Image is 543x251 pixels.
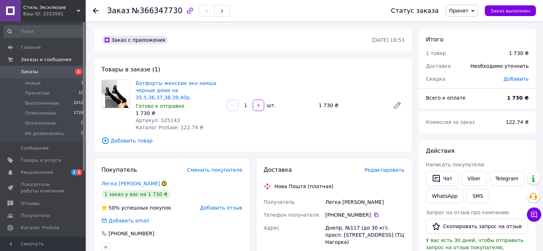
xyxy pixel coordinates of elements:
input: Поиск [4,25,84,38]
a: Viber [461,171,486,186]
div: Ваш ID: 3333591 [23,11,86,17]
span: Написать покупателю [426,162,484,167]
span: Готово к отправке [136,103,185,109]
a: Ботфорты женские эко-замша черные деми на 35.5,36,37,38,39,40р. [136,80,216,100]
span: Заказ выполнен [491,8,530,14]
span: Комиссия за заказ [426,119,475,125]
span: Покупатели [21,212,50,219]
span: 50% [109,205,120,211]
span: Добавить товар [101,137,404,145]
span: Показатели работы компании [21,181,66,194]
span: 2012 [74,100,84,106]
div: [PHONE_NUMBER] [108,230,155,237]
div: [PHONE_NUMBER] [325,211,404,219]
button: Чат с покупателем [527,207,541,222]
span: 2 [71,169,77,175]
a: WhatsApp [426,189,463,203]
div: Добавить email [108,217,150,224]
button: Скопировать запрос на отзыв [426,219,528,234]
div: 1 заказ у вас на 1 730 ₴ [101,190,171,199]
div: Вернуться назад [93,7,99,14]
span: Новые [25,80,41,86]
span: Итого [426,36,443,43]
div: Днепр, №117 (до 30 кг): просп. [STREET_ADDRESS] (ТЦ Нагорка) [324,221,406,249]
span: Запрос на отзыв про компанию [426,210,509,215]
span: Заказ [107,6,130,15]
span: Не дозвонились [25,130,64,137]
a: Легка [PERSON_NAME] [101,181,160,186]
span: Отмененные [25,110,56,116]
span: Адрес [264,225,280,231]
span: Выполненные [25,100,59,106]
span: Заказы и сообщения [21,56,71,63]
div: Добавить email [101,217,150,224]
a: Telegram [489,171,524,186]
span: Редактировать [364,167,404,173]
span: Действия [426,147,454,154]
span: Добавить [504,76,529,82]
span: Добавить отзыв [200,205,242,211]
span: Принят [449,8,468,14]
div: успешных покупок [101,204,171,211]
span: 1 [75,69,82,75]
div: 1 730 ₴ [316,100,387,110]
span: Стиль Эксклюзив [23,4,77,11]
div: Нова Пошта (платная) [273,183,335,190]
span: Каталог ProSale [21,225,59,231]
div: 1 730 ₴ [509,50,529,57]
span: Получатель [264,199,295,205]
div: Необходимо уточнить [466,58,533,74]
span: Товары в заказе (1) [101,66,160,73]
div: Легка [PERSON_NAME] [324,196,406,209]
span: Каталог ProSale: 122.74 ₴ [136,125,203,130]
span: Сообщения [21,145,49,151]
span: Скидка [426,76,445,82]
span: Главная [21,44,41,51]
span: Доставка [426,63,451,69]
span: Оплаченные [25,120,56,126]
span: Доставка [264,166,292,173]
div: Заказ с приложения [101,36,168,44]
img: Ботфорты женские эко-замша черные деми на 35.5,36,37,38,39,40р. [102,80,130,108]
span: 0 [81,130,84,137]
button: Чат [426,171,458,186]
span: 0 [81,120,84,126]
span: Всего к оплате [426,95,466,101]
span: Покупатель [101,166,137,173]
span: 1 [81,80,84,86]
button: Заказ выполнен [485,5,536,16]
span: Заказы [21,69,38,75]
span: Уведомления [21,169,53,176]
b: 1 730 ₴ [507,95,529,101]
div: шт. [265,102,276,109]
a: Редактировать [390,98,404,112]
span: Артикул: S25143 [136,117,180,123]
span: 1724 [74,110,84,116]
span: №366347730 [132,6,182,15]
span: Телефон получателя [264,212,319,218]
div: Статус заказа [391,7,439,14]
button: SMS [466,189,489,203]
span: Товары и услуги [21,157,61,164]
div: 1 730 ₴ [136,110,221,117]
span: Сменить покупателя [187,167,242,173]
span: 10 [79,90,84,96]
time: [DATE] 18:53 [372,37,404,43]
span: 122.74 ₴ [506,119,529,125]
span: 1 товар [426,50,446,56]
span: 1 [76,169,82,175]
span: Отзывы [21,200,40,207]
span: Принятые [25,90,50,96]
